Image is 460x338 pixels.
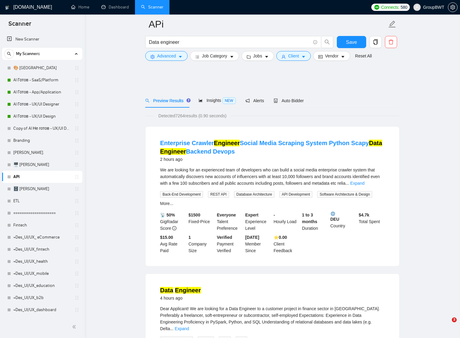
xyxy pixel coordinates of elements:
[74,174,79,179] span: holder
[317,191,372,198] span: Software Architecture & Design
[74,138,79,143] span: holder
[281,54,286,59] span: user
[13,304,71,316] a: +Des_UI/UX_dashboard
[72,324,78,330] span: double-left
[388,20,396,28] span: edit
[13,243,71,255] a: +Des_UI/UX_fintech
[13,292,71,304] a: +Des_UI/UX_b2b
[241,51,274,61] button: folderJobscaret-down
[160,167,385,187] div: We are looking for an experienced team of developers who can build a social media enterprise craw...
[370,39,381,45] span: copy
[186,98,191,103] div: Tooltip anchor
[272,234,301,254] div: Client Feedback
[74,126,79,131] span: holder
[175,287,201,294] mark: Engineer
[274,98,304,103] span: Auto Bidder
[208,191,229,198] span: REST API
[149,17,387,32] input: Scanner name...
[439,317,454,332] iframe: Intercom live chat
[74,283,79,288] span: holder
[13,98,71,110] a: AI Готов - UX/UI Designer
[216,234,244,254] div: Payment Verified
[187,212,216,232] div: Fixed-Price
[279,191,312,198] span: API Development
[159,212,187,232] div: GigRadar Score
[401,4,407,11] span: 580
[264,54,269,59] span: caret-down
[370,36,382,48] button: copy
[13,280,71,292] a: +Des_UI/UX_education
[13,159,71,171] a: 🖥️ [PERSON_NAME]
[187,234,216,254] div: Company Size
[160,305,385,332] div: Dear Applicant! We are looking for a Data Engineer to a customer project in finance sector in Fin...
[74,66,79,70] span: holder
[13,171,71,183] a: APi
[172,226,176,230] span: info-circle
[13,147,71,159] a: [PERSON_NAME].
[5,3,9,12] img: logo
[253,53,262,59] span: Jobs
[195,54,199,59] span: bars
[13,195,71,207] a: ETL
[374,5,379,10] img: upwork-logo.png
[74,114,79,119] span: holder
[385,39,397,45] span: delete
[74,271,79,276] span: holder
[313,51,350,61] button: idcardVendorcaret-down
[74,162,79,167] span: holder
[154,112,231,119] span: Detected 7264 results (0.90 seconds)
[159,234,187,254] div: Avg Rate Paid
[302,213,317,224] b: 1 to 3 months
[448,5,458,10] a: setting
[149,38,310,46] input: Search Freelance Jobs...
[350,181,364,186] a: Expand
[331,212,335,216] img: 🌐
[247,54,251,59] span: folder
[222,97,236,104] span: NEW
[199,98,235,103] span: Insights
[313,40,317,44] span: info-circle
[274,235,287,240] b: ⭐️ 0.00
[272,212,301,232] div: Hourly Load
[5,52,14,56] span: search
[101,5,129,10] a: dashboardDashboard
[157,53,176,59] span: Advanced
[145,51,188,61] button: settingAdvancedcaret-down
[145,99,149,103] span: search
[160,306,380,331] span: Dear Applicant! We are looking for a Data Engineer to a customer project in finance sector in [GE...
[214,140,240,146] mark: Engineer
[244,234,272,254] div: Member Since
[4,19,36,32] span: Scanner
[160,156,385,163] div: 2 hours ago
[74,235,79,240] span: holder
[234,191,274,198] span: Database Architecture
[74,223,79,228] span: holder
[321,39,333,45] span: search
[189,213,200,217] b: $ 1500
[318,54,323,59] span: idcard
[189,235,191,240] b: 1
[325,53,338,59] span: Vendor
[369,140,382,146] mark: Data
[13,110,71,122] a: AI Готов - UX/UI Design
[13,231,71,243] a: +Des_UI/UX_ eCommerce
[160,201,173,206] a: More...
[13,219,71,231] a: Fintech
[301,212,329,232] div: Duration
[13,74,71,86] a: AI Готов - SaaS/Platform
[160,294,201,302] div: 4 hours ago
[13,268,71,280] a: +Des_UI/UX_mobile
[160,191,203,198] span: Back-End Development
[199,98,203,102] span: area-chart
[216,212,244,232] div: Talent Preference
[160,235,173,240] b: $15.00
[2,33,82,45] li: New Scanner
[74,307,79,312] span: holder
[202,53,227,59] span: Job Category
[150,54,155,59] span: setting
[74,150,79,155] span: holder
[160,167,380,186] span: We are looking for an experienced team of developers who can build a social media enterprise craw...
[13,62,71,74] a: 🎨 [GEOGRAPHIC_DATA]
[274,213,275,217] b: -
